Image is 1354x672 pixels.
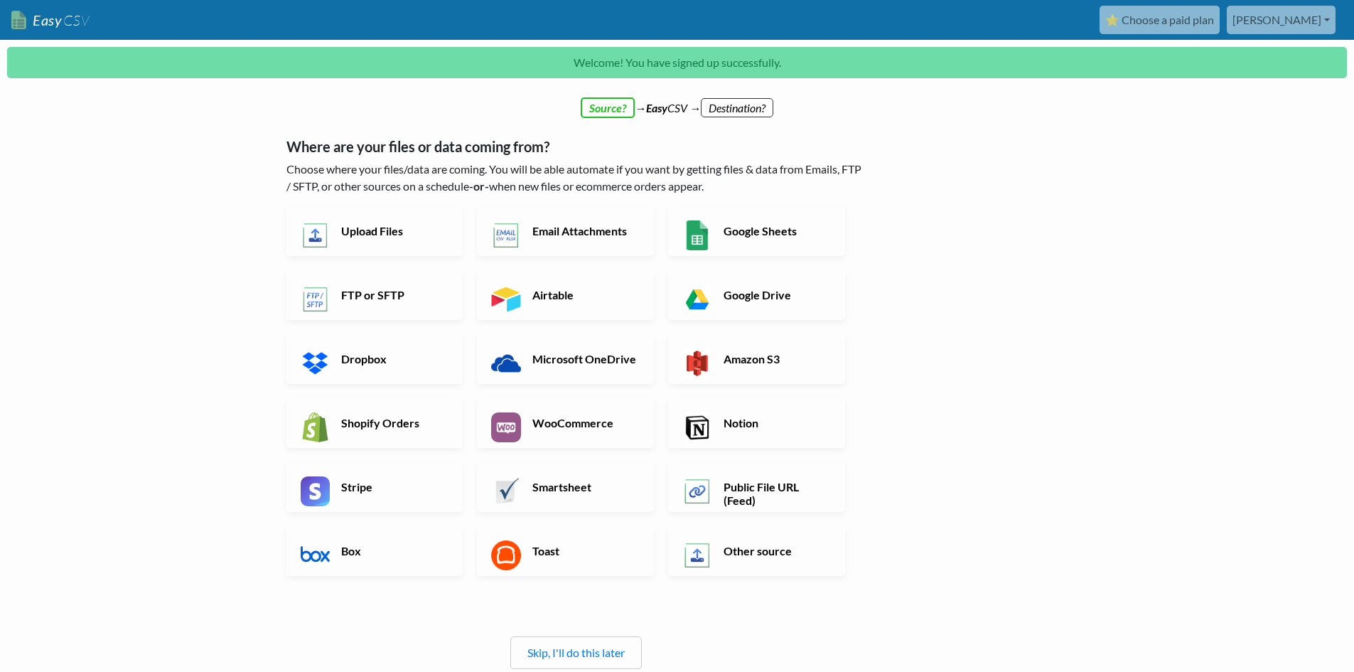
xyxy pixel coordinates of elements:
[529,544,640,558] h6: Toast
[338,224,449,238] h6: Upload Files
[491,220,521,250] img: Email New CSV or XLSX File App & API
[682,540,712,570] img: Other Source App & API
[11,6,90,35] a: EasyCSV
[682,348,712,378] img: Amazon S3 App & API
[491,284,521,314] img: Airtable App & API
[527,646,625,659] a: Skip, I'll do this later
[477,334,654,384] a: Microsoft OneDrive
[491,348,521,378] img: Microsoft OneDrive App & API
[529,416,640,430] h6: WooCommerce
[301,540,331,570] img: Box App & API
[668,206,845,256] a: Google Sheets
[1100,6,1220,34] a: ⭐ Choose a paid plan
[477,398,654,448] a: WooCommerce
[301,412,331,442] img: Shopify App & API
[286,270,463,320] a: FTP or SFTP
[338,416,449,430] h6: Shopify Orders
[682,284,712,314] img: Google Drive App & API
[682,412,712,442] img: Notion App & API
[491,412,521,442] img: WooCommerce App & API
[286,526,463,576] a: Box
[301,348,331,378] img: Dropbox App & API
[469,179,489,193] b: -or-
[720,288,832,302] h6: Google Drive
[286,206,463,256] a: Upload Files
[720,352,832,366] h6: Amazon S3
[301,220,331,250] img: Upload Files App & API
[668,270,845,320] a: Google Drive
[7,47,1347,78] p: Welcome! You have signed up successfully.
[1227,6,1336,34] a: [PERSON_NAME]
[477,206,654,256] a: Email Attachments
[720,480,832,507] h6: Public File URL (Feed)
[338,288,449,302] h6: FTP or SFTP
[272,85,1082,117] div: → CSV →
[286,138,866,155] h5: Where are your files or data coming from?
[529,352,640,366] h6: Microsoft OneDrive
[286,462,463,512] a: Stripe
[338,480,449,494] h6: Stripe
[286,398,463,448] a: Shopify Orders
[286,161,866,195] p: Choose where your files/data are coming. You will be able automate if you want by getting files &...
[720,544,832,558] h6: Other source
[338,352,449,366] h6: Dropbox
[720,416,832,430] h6: Notion
[477,462,654,512] a: Smartsheet
[529,480,640,494] h6: Smartsheet
[668,526,845,576] a: Other source
[491,476,521,506] img: Smartsheet App & API
[529,224,640,238] h6: Email Attachments
[338,544,449,558] h6: Box
[668,334,845,384] a: Amazon S3
[62,11,90,29] span: CSV
[301,476,331,506] img: Stripe App & API
[286,334,463,384] a: Dropbox
[529,288,640,302] h6: Airtable
[682,220,712,250] img: Google Sheets App & API
[682,476,712,506] img: Public File URL App & API
[720,224,832,238] h6: Google Sheets
[491,540,521,570] img: Toast App & API
[668,398,845,448] a: Notion
[668,462,845,512] a: Public File URL (Feed)
[477,526,654,576] a: Toast
[477,270,654,320] a: Airtable
[301,284,331,314] img: FTP or SFTP App & API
